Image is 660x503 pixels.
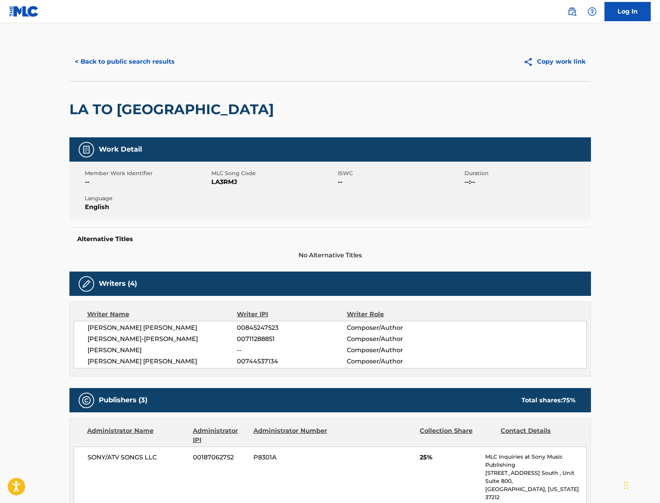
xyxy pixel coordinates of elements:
span: P8301A [253,453,328,462]
span: LA3RMJ [211,177,336,187]
a: Public Search [564,4,580,19]
span: English [85,203,209,212]
span: Composer/Author [347,346,447,355]
div: Help [584,4,600,19]
span: --:-- [464,177,589,187]
h5: Writers (4) [99,279,137,288]
span: 00187062752 [193,453,248,462]
img: Writers [82,279,91,289]
span: -- [338,177,463,187]
p: [GEOGRAPHIC_DATA], [US_STATE] 37212 [485,485,586,501]
span: Member Work Identifier [85,169,209,177]
img: Work Detail [82,145,91,154]
iframe: Chat Widget [621,466,660,503]
div: Collection Share [420,426,495,445]
span: MLC Song Code [211,169,336,177]
div: Administrator Name [87,426,187,445]
button: < Back to public search results [69,52,180,71]
img: Copy work link [523,57,537,67]
div: Writer IPI [237,310,347,319]
h2: LA TO [GEOGRAPHIC_DATA] [69,101,278,118]
h5: Work Detail [99,145,142,154]
img: Publishers [82,396,91,405]
span: Duration [464,169,589,177]
span: [PERSON_NAME] [88,346,237,355]
img: help [587,7,597,16]
div: Drag [624,474,628,497]
div: Administrator Number [253,426,328,445]
span: No Alternative Titles [69,251,591,260]
img: search [567,7,577,16]
span: 00845247523 [237,323,346,333]
span: 25% [420,453,479,462]
div: Writer Name [87,310,237,319]
h5: Alternative Titles [77,235,583,243]
div: Total shares: [522,396,576,405]
span: 00711288851 [237,334,346,344]
p: MLC Inquiries at Sony Music Publishing [485,453,586,469]
span: SONY/ATV SONGS LLC [88,453,187,462]
span: -- [85,177,209,187]
span: Composer/Author [347,334,447,344]
div: Contact Details [501,426,576,445]
span: [PERSON_NAME] [PERSON_NAME] [88,323,237,333]
span: 75 % [562,397,576,404]
span: ISWC [338,169,463,177]
h5: Publishers (3) [99,396,147,405]
span: [PERSON_NAME]-[PERSON_NAME] [88,334,237,344]
span: Composer/Author [347,357,447,366]
span: Composer/Author [347,323,447,333]
span: [PERSON_NAME] [PERSON_NAME] [88,357,237,366]
a: Log In [604,2,651,21]
div: Writer Role [347,310,447,319]
span: -- [237,346,346,355]
div: Administrator IPI [193,426,248,445]
button: Copy work link [518,52,591,71]
span: Language [85,194,209,203]
p: [STREET_ADDRESS] South , Unit Suite 800, [485,469,586,485]
img: MLC Logo [9,6,39,17]
span: 00744537134 [237,357,346,366]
